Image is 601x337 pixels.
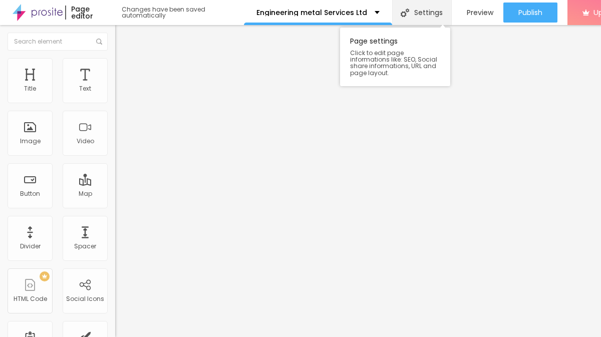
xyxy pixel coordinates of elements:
div: Social Icons [66,295,104,302]
div: Page settings [340,28,450,86]
div: Map [79,190,92,197]
input: Search element [8,33,108,51]
div: Title [24,85,36,92]
button: Publish [503,3,557,23]
div: Button [20,190,40,197]
button: Preview [452,3,503,23]
div: Video [77,138,94,145]
span: Click to edit page informations like: SEO, Social share informations, URL and page layout. [350,50,440,76]
span: Preview [467,9,493,17]
div: Page editor [65,6,112,20]
div: HTML Code [14,295,47,302]
img: Icone [401,9,409,17]
p: Engineering metal Services Ltd [256,9,367,16]
div: Divider [20,243,41,250]
span: Publish [518,9,542,17]
div: Text [79,85,91,92]
img: Icone [96,39,102,45]
div: Spacer [74,243,96,250]
div: Image [20,138,41,145]
div: Changes have been saved automatically [122,7,244,19]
